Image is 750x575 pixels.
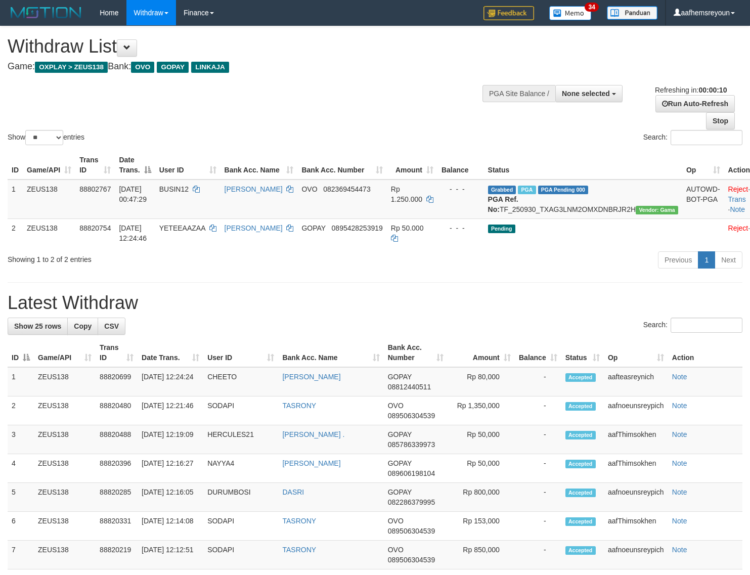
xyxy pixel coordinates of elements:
[643,130,742,145] label: Search:
[682,151,724,180] th: Op: activate to sort column ascending
[388,430,412,438] span: GOPAY
[96,541,138,569] td: 88820219
[682,180,724,219] td: AUTOWD-BOT-PGA
[515,483,561,512] td: -
[515,541,561,569] td: -
[728,185,748,193] a: Reject
[96,396,138,425] td: 88820480
[282,402,316,410] a: TASRONY
[515,367,561,396] td: -
[191,62,229,73] span: LINKAJA
[565,517,596,526] span: Accepted
[96,512,138,541] td: 88820331
[14,322,61,330] span: Show 25 rows
[448,512,515,541] td: Rp 153,000
[278,338,383,367] th: Bank Acc. Name: activate to sort column ascending
[672,402,687,410] a: Note
[515,425,561,454] td: -
[98,318,125,335] a: CSV
[138,454,203,483] td: [DATE] 12:16:27
[388,412,435,420] span: Copy 089506304539 to clipboard
[388,402,404,410] span: OVO
[8,250,305,264] div: Showing 1 to 2 of 2 entries
[138,367,203,396] td: [DATE] 12:24:24
[585,3,598,12] span: 34
[388,373,412,381] span: GOPAY
[565,460,596,468] span: Accepted
[282,430,344,438] a: [PERSON_NAME] .
[643,318,742,333] label: Search:
[388,440,435,449] span: Copy 085786339973 to clipboard
[565,431,596,439] span: Accepted
[672,459,687,467] a: Note
[488,195,518,213] b: PGA Ref. No:
[225,185,283,193] a: [PERSON_NAME]
[562,90,610,98] span: None selected
[8,180,23,219] td: 1
[301,224,325,232] span: GOPAY
[23,218,75,247] td: ZEUS138
[34,338,96,367] th: Game/API: activate to sort column ascending
[225,224,283,232] a: [PERSON_NAME]
[34,483,96,512] td: ZEUS138
[138,512,203,541] td: [DATE] 12:14:08
[442,223,480,233] div: - - -
[8,396,34,425] td: 2
[604,512,668,541] td: aafThimsokhen
[730,205,745,213] a: Note
[8,62,490,72] h4: Game: Bank:
[698,251,715,269] a: 1
[75,151,115,180] th: Trans ID: activate to sort column ascending
[388,459,412,467] span: GOPAY
[301,185,317,193] span: OVO
[282,488,304,496] a: DASRI
[203,338,278,367] th: User ID: activate to sort column ascending
[157,62,189,73] span: GOPAY
[442,184,480,194] div: - - -
[484,180,682,219] td: TF_250930_TXAG3LNM2OMXDNBRJR2H
[672,517,687,525] a: Note
[388,498,435,506] span: Copy 082286379995 to clipboard
[655,95,735,112] a: Run Auto-Refresh
[34,512,96,541] td: ZEUS138
[655,86,727,94] span: Refreshing in:
[388,556,435,564] span: Copy 089506304539 to clipboard
[79,224,111,232] span: 88820754
[138,541,203,569] td: [DATE] 12:12:51
[34,425,96,454] td: ZEUS138
[8,454,34,483] td: 4
[220,151,298,180] th: Bank Acc. Name: activate to sort column ascending
[119,185,147,203] span: [DATE] 00:47:29
[23,180,75,219] td: ZEUS138
[282,546,316,554] a: TASRONY
[8,367,34,396] td: 1
[448,367,515,396] td: Rp 80,000
[728,224,748,232] a: Reject
[388,469,435,477] span: Copy 089606198104 to clipboard
[96,425,138,454] td: 88820488
[391,224,424,232] span: Rp 50.000
[138,425,203,454] td: [DATE] 12:19:09
[8,338,34,367] th: ID: activate to sort column descending
[483,6,534,20] img: Feedback.jpg
[604,338,668,367] th: Op: activate to sort column ascending
[388,383,431,391] span: Copy 08812440511 to clipboard
[715,251,742,269] a: Next
[8,512,34,541] td: 6
[698,86,727,94] strong: 00:00:10
[34,367,96,396] td: ZEUS138
[448,454,515,483] td: Rp 50,000
[538,186,589,194] span: PGA Pending
[138,396,203,425] td: [DATE] 12:21:46
[388,517,404,525] span: OVO
[384,338,448,367] th: Bank Acc. Number: activate to sort column ascending
[515,338,561,367] th: Balance: activate to sort column ascending
[131,62,154,73] span: OVO
[604,454,668,483] td: aafThimsokhen
[138,338,203,367] th: Date Trans.: activate to sort column ascending
[448,338,515,367] th: Amount: activate to sort column ascending
[282,517,316,525] a: TASRONY
[437,151,484,180] th: Balance
[203,541,278,569] td: SODAPI
[282,373,340,381] a: [PERSON_NAME]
